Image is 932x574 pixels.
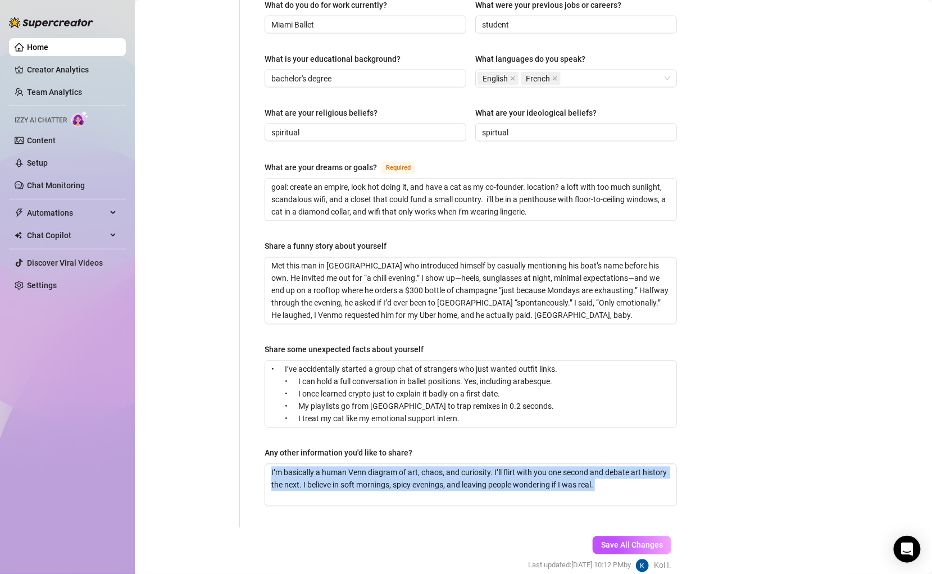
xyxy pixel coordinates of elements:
span: Automations [27,204,107,222]
span: Last updated: [DATE] 10:12 PM by [528,560,631,571]
div: What are your dreams or goals? [265,161,377,174]
label: Any other information you'd like to share? [265,447,420,459]
input: What are your religious beliefs? [271,126,457,139]
div: What is your educational background? [265,53,401,65]
textarea: Share a funny story about yourself [265,258,676,324]
a: Chat Monitoring [27,181,85,190]
textarea: Any other information you'd like to share? [265,464,676,506]
a: Team Analytics [27,88,82,97]
label: What are your dreams or goals? [265,161,428,174]
span: Koi I. [654,559,671,572]
label: Share a funny story about yourself [265,240,394,253]
input: What is your educational background? [271,72,457,85]
a: Content [27,136,56,145]
div: Share a funny story about yourself [265,240,387,253]
input: What are your ideological beliefs? [482,126,668,139]
span: close [510,76,516,81]
img: Chat Copilot [15,231,22,239]
img: AI Chatter [71,111,89,127]
div: Any other information you'd like to share? [265,447,412,459]
div: What languages do you speak? [475,53,585,65]
span: French [526,72,550,85]
a: Creator Analytics [27,61,117,79]
span: Save All Changes [601,541,663,550]
input: What were your previous jobs or careers? [482,19,668,31]
span: Chat Copilot [27,226,107,244]
div: Open Intercom Messenger [894,536,921,563]
textarea: Share some unexpected facts about yourself [265,361,676,427]
input: What languages do you speak? [563,72,565,85]
label: What is your educational background? [265,53,408,65]
button: Save All Changes [593,536,671,554]
label: Share some unexpected facts about yourself [265,344,431,356]
label: What languages do you speak? [475,53,593,65]
span: English [478,72,519,85]
a: Setup [27,158,48,167]
span: thunderbolt [15,208,24,217]
span: French [521,72,561,85]
span: English [483,72,508,85]
a: Settings [27,281,57,290]
img: logo-BBDzfeDw.svg [9,17,93,28]
textarea: What are your dreams or goals? [265,179,676,221]
a: Discover Viral Videos [27,258,103,267]
div: Share some unexpected facts about yourself [265,344,424,356]
a: Home [27,43,48,52]
label: What are your religious beliefs? [265,107,385,119]
span: Izzy AI Chatter [15,115,67,126]
span: close [552,76,558,81]
div: What are your religious beliefs? [265,107,378,119]
img: Koi Inc [636,559,649,572]
input: What do you do for work currently? [271,19,457,31]
span: Required [381,162,415,174]
div: What are your ideological beliefs? [475,107,597,119]
label: What are your ideological beliefs? [475,107,604,119]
